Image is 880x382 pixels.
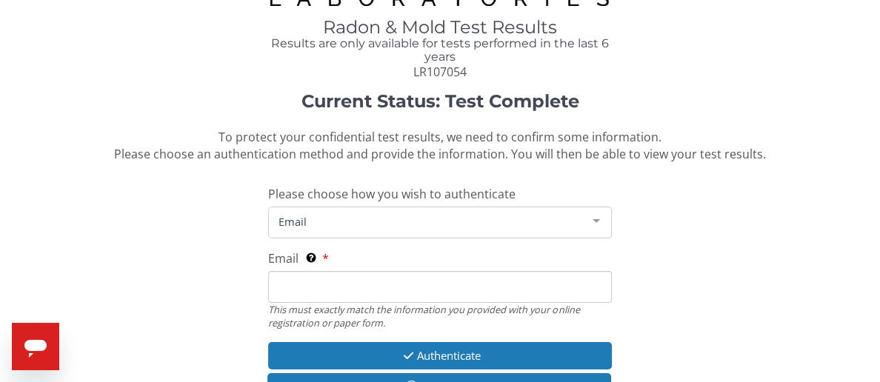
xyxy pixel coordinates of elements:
[114,129,766,162] span: To protect your confidential test results, we need to confirm some information. Please choose an ...
[275,213,581,229] span: Email
[12,323,59,370] iframe: Button to launch messaging window
[268,342,611,369] button: Authenticate
[413,64,467,80] span: LR107054
[268,18,611,37] h1: Radon & Mold Test Results
[268,186,516,202] span: Please choose how you wish to authenticate
[268,37,611,63] h4: Results are only available for tests performed in the last 6 years
[268,250,299,267] span: Email
[301,90,579,112] strong: Current Status: Test Complete
[268,303,611,330] div: This must exactly match the information you provided with your online registration or paper form.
